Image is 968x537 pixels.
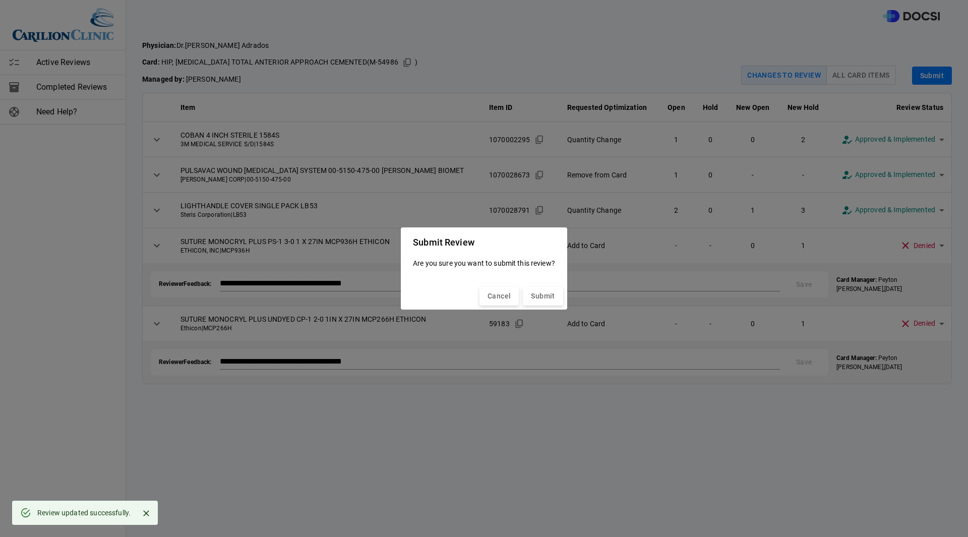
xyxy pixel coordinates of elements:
p: Are you sure you want to submit this review? [413,254,555,273]
h2: Submit Review [401,227,567,254]
button: Cancel [479,287,519,306]
button: Close [139,506,154,521]
button: Submit [523,287,563,306]
div: Review updated successfully. [37,504,131,522]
